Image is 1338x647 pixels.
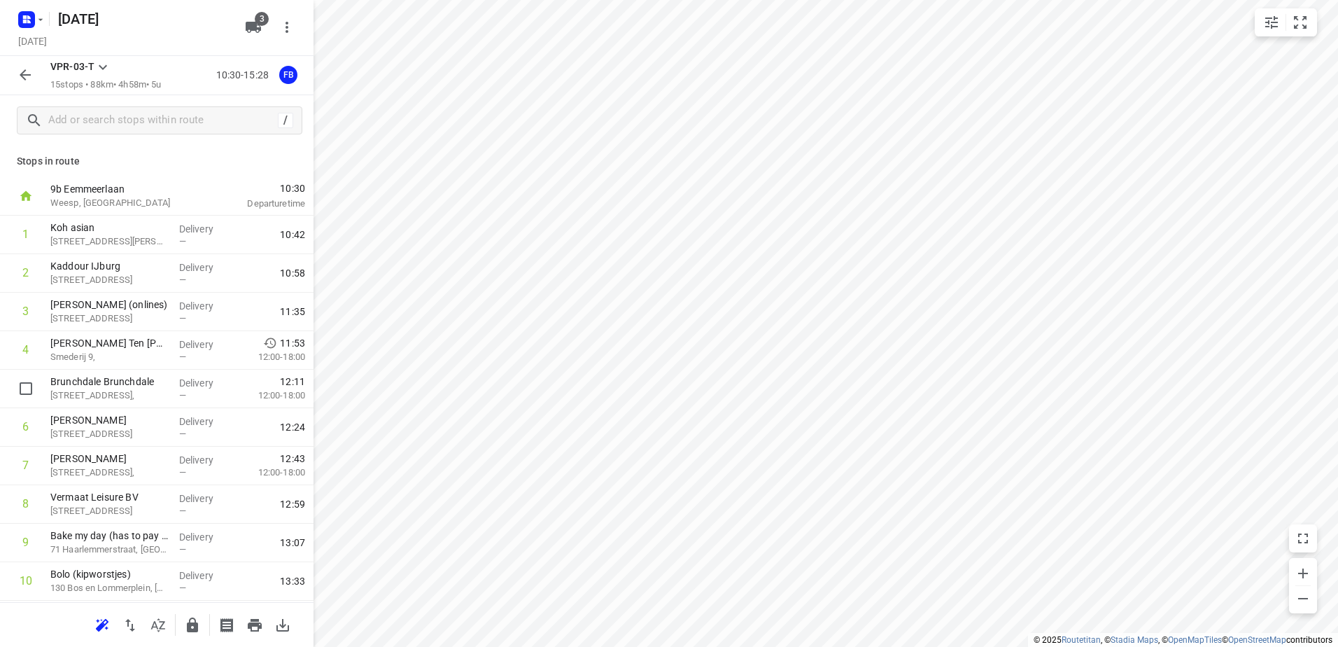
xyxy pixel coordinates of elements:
a: Stadia Maps [1111,635,1158,645]
span: 10:58 [280,266,305,280]
h5: [DATE] [13,33,52,49]
p: Delivery [179,492,231,506]
a: Routetitan [1062,635,1101,645]
p: Delivery [179,222,231,236]
p: Stops in route [17,154,297,169]
span: 12:11 [280,375,305,389]
h5: [DATE] [52,8,234,30]
div: 3 [22,305,29,318]
div: 6 [22,420,29,433]
span: Sort by time window [144,618,172,631]
button: 3 [239,13,267,41]
span: 10:30 [213,181,305,195]
p: 130 Bos en Lommerplein, [GEOGRAPHIC_DATA] [50,581,168,595]
span: 3 [255,12,269,26]
p: Kaddour Mosveld (onlines) [50,298,168,312]
span: Print shipping labels [213,618,241,631]
span: Assigned to Fethi B [274,68,302,81]
p: Kaddour IJburg [50,259,168,273]
div: 1 [22,228,29,241]
li: © 2025 , © , © © contributors [1034,635,1332,645]
span: 12:59 [280,497,305,511]
span: 12:43 [280,452,305,466]
div: 8 [22,497,29,510]
p: 12:00-18:00 [236,466,305,480]
button: FB [274,61,302,89]
p: 372 Krijn Taconiskade, Amsterdam [50,235,168,249]
div: 2 [22,266,29,279]
p: [STREET_ADDRESS] [50,273,168,287]
span: — [179,506,186,516]
span: 12:24 [280,420,305,434]
p: [PERSON_NAME] [50,452,168,466]
span: 11:35 [280,305,305,319]
div: small contained button group [1255,8,1317,36]
p: [STREET_ADDRESS], [50,466,168,480]
p: VPR-03-T [50,60,94,74]
p: [STREET_ADDRESS] [50,427,168,441]
p: Departure time [213,197,305,211]
p: Weesp, [GEOGRAPHIC_DATA] [50,196,196,210]
span: Reverse route [116,618,144,631]
div: / [278,113,293,128]
span: — [179,583,186,593]
p: 71 Haarlemmerstraat, [GEOGRAPHIC_DATA] [50,543,168,557]
div: FB [279,66,297,84]
span: 13:33 [280,574,305,588]
p: 12:00-18:00 [236,389,305,403]
p: [STREET_ADDRESS] [50,504,168,518]
button: Map settings [1258,8,1286,36]
span: — [179,313,186,323]
p: Delivery [179,569,231,583]
p: Delivery [179,376,231,390]
p: Delivery [179,453,231,467]
span: — [179,429,186,439]
p: [PERSON_NAME] [50,413,168,427]
span: 11:53 [280,336,305,350]
span: — [179,352,186,362]
p: Smederij 9, [50,350,168,364]
p: Delivery [179,530,231,544]
span: Reoptimize route [88,618,116,631]
a: OpenStreetMap [1228,635,1286,645]
p: 9b Eemmeerlaan [50,182,196,196]
input: Add or search stops within route [48,110,278,132]
p: Bake my day (has to pay first) [50,529,168,543]
button: Lock route [178,611,206,639]
p: Delivery [179,299,231,313]
div: 7 [22,459,29,472]
button: Fit zoom [1286,8,1314,36]
p: Delivery [179,415,231,429]
span: 10:42 [280,228,305,242]
a: OpenMapTiles [1168,635,1222,645]
div: 9 [22,536,29,549]
p: 12:00-18:00 [236,350,305,364]
span: — [179,467,186,478]
p: [PERSON_NAME] Ten [PERSON_NAME] [50,336,168,350]
span: Print route [241,618,269,631]
p: Koh asian [50,221,168,235]
p: Brunchdale Brunchdale [50,375,168,389]
p: [STREET_ADDRESS], [50,389,168,403]
p: [STREET_ADDRESS] [50,312,168,326]
p: Vermaat Leisure BV [50,490,168,504]
span: — [179,390,186,401]
p: Delivery [179,260,231,274]
span: 13:07 [280,536,305,550]
span: Download route [269,618,297,631]
svg: Early [263,336,277,350]
div: 4 [22,343,29,356]
p: 10:30-15:28 [216,68,274,83]
span: — [179,236,186,246]
div: 10 [20,574,32,587]
span: — [179,544,186,555]
p: Delivery [179,338,231,352]
button: More [273,13,301,41]
span: Select [12,375,40,403]
p: 15 stops • 88km • 4h58m • 5u [50,78,162,92]
p: Bolo (kipworstjes) [50,567,168,581]
span: — [179,274,186,285]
